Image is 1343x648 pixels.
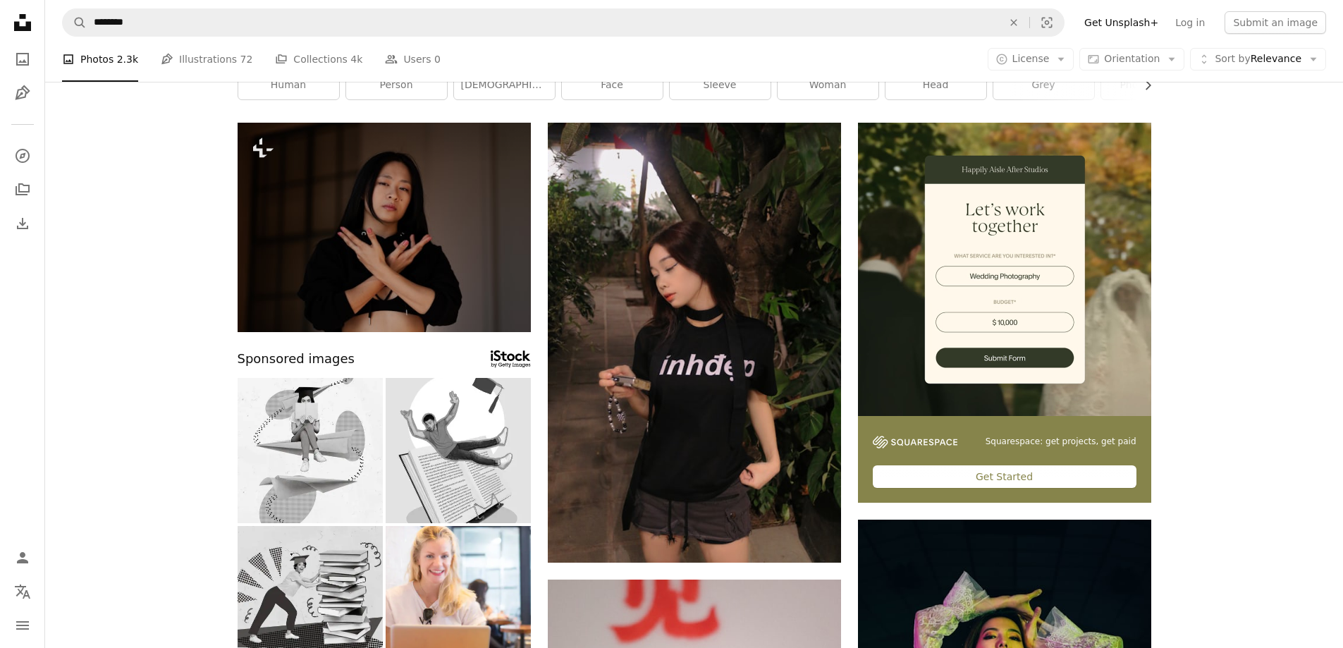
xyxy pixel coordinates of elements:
[1104,53,1160,64] span: Orientation
[386,378,531,523] img: Artwork magazine collage picture of funky funny finishing education falling open book isolated dr...
[1135,71,1151,99] button: scroll list to the right
[1225,11,1326,34] button: Submit an image
[670,71,771,99] a: sleeve
[8,79,37,107] a: Illustrations
[275,37,362,82] a: Collections 4k
[238,349,355,369] span: Sponsored images
[1030,9,1064,36] button: Visual search
[238,123,531,332] img: a woman with her hands folded in front of her chest
[873,436,957,448] img: file-1747939142011-51e5cc87e3c9
[1215,52,1301,66] span: Relevance
[8,209,37,238] a: Download History
[238,221,531,233] a: a woman with her hands folded in front of her chest
[346,71,447,99] a: person
[1012,53,1050,64] span: License
[858,123,1151,416] img: file-1747939393036-2c53a76c450aimage
[8,142,37,170] a: Explore
[873,465,1136,488] div: Get Started
[238,378,383,523] img: Exclusive magazine picture sketch collage image of lady exchange student flying another country i...
[993,71,1094,99] a: grey
[240,51,253,67] span: 72
[63,9,87,36] button: Search Unsplash
[434,51,441,67] span: 0
[8,8,37,39] a: Home — Unsplash
[562,71,663,99] a: face
[1167,11,1213,34] a: Log in
[8,577,37,606] button: Language
[62,8,1065,37] form: Find visuals sitewide
[1076,11,1167,34] a: Get Unsplash+
[8,611,37,640] button: Menu
[986,436,1136,448] span: Squarespace: get projects, get paid
[1101,71,1202,99] a: photography
[161,37,252,82] a: Illustrations 72
[8,544,37,572] a: Log in / Sign up
[988,48,1074,71] button: License
[8,176,37,204] a: Collections
[1190,48,1326,71] button: Sort byRelevance
[454,71,555,99] a: [DEMOGRAPHIC_DATA]
[548,336,841,348] a: a woman standing in front of a tree holding a cell phone
[385,37,441,82] a: Users 0
[998,9,1029,36] button: Clear
[8,45,37,73] a: Photos
[885,71,986,99] a: head
[548,123,841,563] img: a woman standing in front of a tree holding a cell phone
[1079,48,1184,71] button: Orientation
[238,71,339,99] a: human
[1215,53,1250,64] span: Sort by
[858,123,1151,503] a: Squarespace: get projects, get paidGet Started
[778,71,878,99] a: woman
[350,51,362,67] span: 4k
